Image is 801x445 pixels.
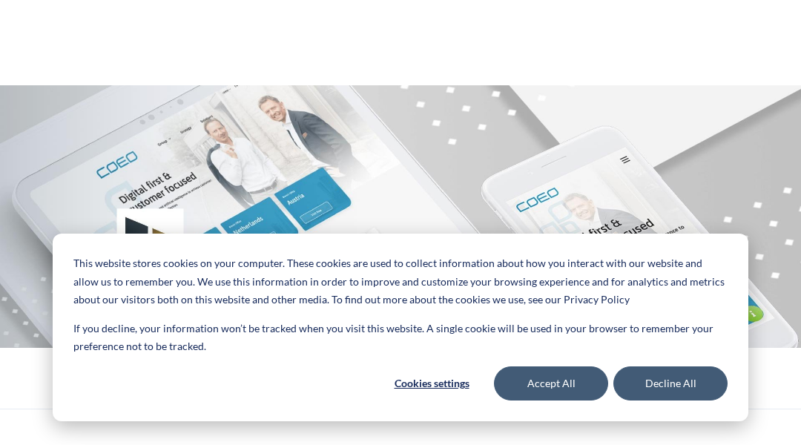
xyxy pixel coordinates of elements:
[494,366,608,400] button: Accept All
[73,254,728,309] p: This website stores cookies on your computer. These cookies are used to collect information about...
[73,320,728,356] p: If you decline, your information won’t be tracked when you visit this website. A single cookie wi...
[613,366,728,400] button: Decline All
[375,366,489,400] button: Cookies settings
[53,234,748,421] div: Cookie banner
